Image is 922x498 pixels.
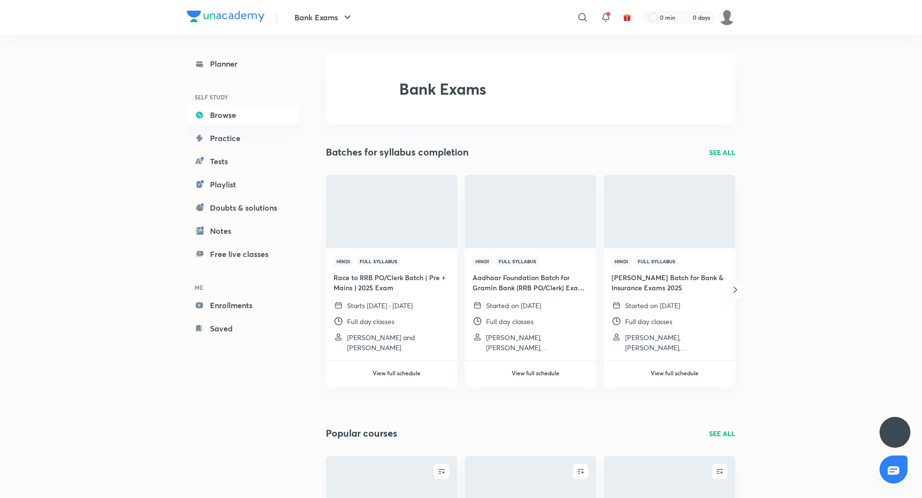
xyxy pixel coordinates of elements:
[334,272,449,293] h4: Race to RRB PO/Clerk Batch ( Pre + Mains ) 2025 Exam
[473,256,492,267] span: Hindi
[187,89,299,105] h6: SELF STUDY
[399,80,486,98] h2: Bank Exams
[651,369,698,377] h6: View full schedule
[473,272,588,293] h4: Aadhaar Foundation Batch for Gramin Bank (RRB PO/Clerk) Exam 2025
[187,128,299,148] a: Practice
[486,332,588,353] p: Dipesh Kumar, Abhijeet Mishra, Vishal Parihar and 2 more
[681,13,691,22] img: streak
[187,54,299,73] a: Planner
[187,244,299,264] a: Free live classes
[187,105,299,125] a: Browse
[502,370,510,377] img: play
[635,256,678,267] span: Full Syllabus
[347,332,449,353] p: Puneet Kumar Sharma and Sumit Kumar Verma
[625,332,727,353] p: Abhijeet Mishra, Vishal Parihar, Puneet Kumar Sharma and 1 more
[187,296,299,315] a: Enrollments
[604,175,735,360] a: ThumbnailHindiFull Syllabus[PERSON_NAME] Batch for Bank & Insurance Exams 2025Started on [DATE]Fu...
[357,256,400,267] span: Full Syllabus
[187,319,299,338] a: Saved
[612,272,727,293] h4: [PERSON_NAME] Batch for Bank & Insurance Exams 2025
[512,369,559,377] h6: View full schedule
[187,198,299,217] a: Doubts & solutions
[373,369,420,377] h6: View full schedule
[625,300,680,311] p: Started on [DATE]
[347,300,413,311] p: Starts [DATE] · [DATE]
[719,9,735,26] img: Piyush Mishra
[326,426,397,441] h2: Popular courses
[623,13,631,22] img: avatar
[187,152,299,171] a: Tests
[326,175,457,360] a: ThumbnailHindiFull SyllabusRace to RRB PO/Clerk Batch ( Pre + Mains ) 2025 ExamStarts [DATE] · [D...
[496,256,539,267] span: Full Syllabus
[465,175,596,360] a: ThumbnailHindiFull SyllabusAadhaar Foundation Batch for Gramin Bank (RRB PO/Clerk) Exam 2025Start...
[486,300,541,311] p: Started on [DATE]
[363,370,371,377] img: play
[326,145,469,159] h2: Batches for syllabus completion
[187,221,299,241] a: Notes
[349,73,380,104] img: Bank Exams
[187,279,299,296] h6: ME
[187,11,265,22] img: Company Logo
[889,427,901,438] img: ttu
[486,316,533,327] p: Full day classes
[602,174,736,249] img: Thumbnail
[709,428,735,439] a: SEE ALL
[187,11,265,25] a: Company Logo
[324,174,458,249] img: Thumbnail
[612,256,631,267] span: Hindi
[187,175,299,194] a: Playlist
[709,147,735,157] a: SEE ALL
[625,316,672,327] p: Full day classes
[289,8,359,27] button: Bank Exams
[463,174,597,249] img: Thumbnail
[347,316,394,327] p: Full day classes
[619,10,635,25] button: avatar
[334,256,353,267] span: Hindi
[641,370,649,377] img: play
